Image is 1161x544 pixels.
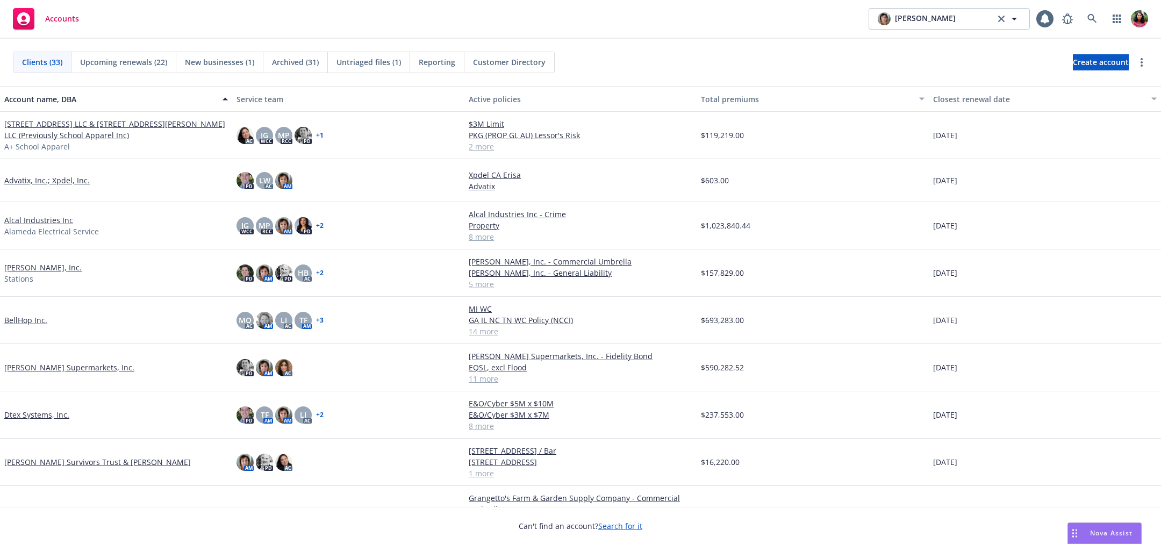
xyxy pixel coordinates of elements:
img: photo [236,172,254,189]
a: 14 more [469,326,692,337]
div: Total premiums [701,94,913,105]
a: E&O/Cyber $3M x $7M [469,409,692,420]
span: [DATE] [933,130,957,141]
span: LW [259,175,270,186]
a: Alcal Industries Inc - Crime [469,209,692,220]
img: photo [275,454,292,471]
a: EQSL, excl Flood [469,362,692,373]
span: MP [278,130,290,141]
a: [STREET_ADDRESS] / Bar [469,445,692,456]
a: + 2 [316,270,324,276]
a: BellHop Inc. [4,314,47,326]
a: [PERSON_NAME] Supermarkets, Inc. - Fidelity Bond [469,350,692,362]
span: [DATE] [933,220,957,231]
a: 11 more [469,373,692,384]
a: + 2 [316,223,324,229]
span: MP [259,220,270,231]
a: [PERSON_NAME] Survivors Trust & [PERSON_NAME] [4,456,191,468]
span: $603.00 [701,175,729,186]
span: Accounts [45,15,79,23]
a: [PERSON_NAME] Supermarkets, Inc. [4,362,134,373]
a: 1 more [469,468,692,479]
a: [PERSON_NAME], Inc. - Commercial Umbrella [469,256,692,267]
img: photo [236,264,254,282]
span: HB [298,267,309,278]
a: [PERSON_NAME], Inc. - General Liability [469,267,692,278]
span: JG [241,220,249,231]
img: photo [275,264,292,282]
a: + 2 [316,412,324,418]
a: Grangetto's Farm & Garden Supply Company - Commercial Umbrella [469,492,692,515]
span: [DATE] [933,175,957,186]
a: GA IL NC TN WC Policy (NCCI) [469,314,692,326]
a: Dtex Systems, Inc. [4,409,69,420]
a: Alcal Industries Inc [4,214,73,226]
a: [STREET_ADDRESS] [469,456,692,468]
span: Stations [4,273,33,284]
img: photo [275,217,292,234]
span: Alameda Electrical Service [4,226,99,237]
span: Clients (33) [22,56,62,68]
img: photo [236,454,254,471]
button: Nova Assist [1067,522,1142,544]
button: Active policies [464,86,697,112]
span: $157,829.00 [701,267,744,278]
span: MQ [239,314,252,326]
span: $693,283.00 [701,314,744,326]
div: Closest renewal date [933,94,1145,105]
a: more [1135,56,1148,69]
span: [DATE] [933,456,957,468]
a: clear selection [995,12,1008,25]
a: [PERSON_NAME], Inc. [4,262,82,273]
span: New businesses (1) [185,56,254,68]
span: [PERSON_NAME] [895,12,956,25]
img: photo [295,127,312,144]
span: A+ School Apparel [4,141,70,152]
img: photo [256,312,273,329]
img: photo [256,454,273,471]
img: photo [256,359,273,376]
a: [STREET_ADDRESS] LLC & [STREET_ADDRESS][PERSON_NAME] LLC (Previously School Apparel Inc) [4,118,228,141]
span: LI [281,314,287,326]
a: E&O/Cyber $5M x $10M [469,398,692,409]
img: photo [878,12,891,25]
span: Customer Directory [473,56,546,68]
div: Account name, DBA [4,94,216,105]
span: JG [261,130,268,141]
span: Archived (31) [272,56,319,68]
a: Advatix [469,181,692,192]
a: Report a Bug [1057,8,1078,30]
span: [DATE] [933,314,957,326]
span: $119,219.00 [701,130,744,141]
img: photo [236,127,254,144]
a: Switch app [1106,8,1128,30]
span: $237,553.00 [701,409,744,420]
span: [DATE] [933,362,957,373]
a: + 3 [316,317,324,324]
span: Nova Assist [1090,528,1133,538]
span: [DATE] [933,267,957,278]
span: Reporting [419,56,455,68]
button: Service team [232,86,464,112]
button: photo[PERSON_NAME]clear selection [869,8,1030,30]
a: + 1 [316,132,324,139]
span: LI [300,409,306,420]
img: photo [1131,10,1148,27]
div: Service team [236,94,460,105]
a: $3M Limit [469,118,692,130]
a: Search for it [598,521,642,531]
a: 2 more [469,141,692,152]
img: photo [275,172,292,189]
span: Untriaged files (1) [336,56,401,68]
img: photo [275,359,292,376]
div: Drag to move [1068,523,1081,543]
span: $1,023,840.44 [701,220,750,231]
span: Can't find an account? [519,520,642,532]
a: 5 more [469,278,692,290]
button: Total premiums [697,86,929,112]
